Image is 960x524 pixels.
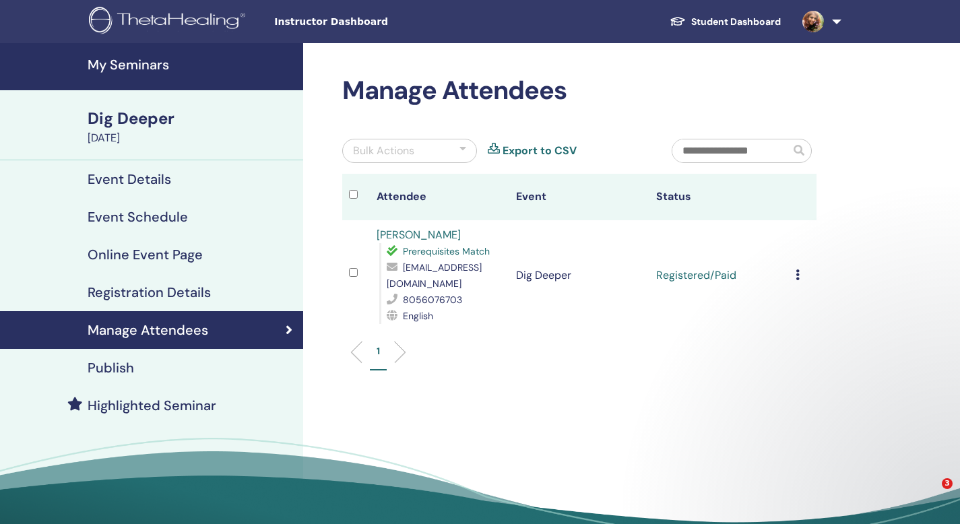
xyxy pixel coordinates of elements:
[88,247,203,263] h4: Online Event Page
[377,344,380,358] p: 1
[342,75,817,106] h2: Manage Attendees
[670,15,686,27] img: graduation-cap-white.svg
[370,174,509,220] th: Attendee
[88,209,188,225] h4: Event Schedule
[509,220,649,331] td: Dig Deeper
[942,478,953,489] span: 3
[88,107,295,130] div: Dig Deeper
[377,228,461,242] a: [PERSON_NAME]
[509,174,649,220] th: Event
[88,397,216,414] h4: Highlighted Seminar
[403,294,462,306] span: 8056076703
[503,143,577,159] a: Export to CSV
[403,310,433,322] span: English
[387,261,482,290] span: [EMAIL_ADDRESS][DOMAIN_NAME]
[88,284,211,300] h4: Registration Details
[802,11,824,32] img: default.jpg
[79,107,303,146] a: Dig Deeper[DATE]
[403,245,490,257] span: Prerequisites Match
[88,171,171,187] h4: Event Details
[353,143,414,159] div: Bulk Actions
[274,15,476,29] span: Instructor Dashboard
[89,7,250,37] img: logo.png
[649,174,789,220] th: Status
[914,478,947,511] iframe: Intercom live chat
[88,322,208,338] h4: Manage Attendees
[659,9,792,34] a: Student Dashboard
[88,57,295,73] h4: My Seminars
[88,130,295,146] div: [DATE]
[88,360,134,376] h4: Publish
